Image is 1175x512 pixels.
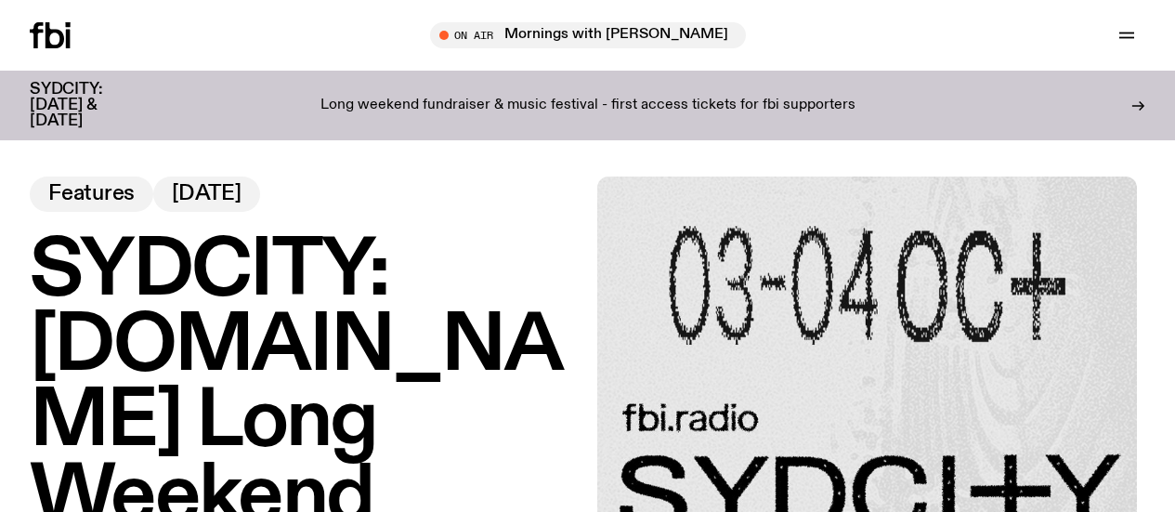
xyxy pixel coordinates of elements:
[172,184,242,204] span: [DATE]
[320,98,855,114] p: Long weekend fundraiser & music festival - first access tickets for fbi supporters
[430,22,746,48] button: On AirMornings with [PERSON_NAME] // INTERVIEW WITH [PERSON_NAME]
[30,82,149,129] h3: SYDCITY: [DATE] & [DATE]
[48,184,135,204] span: Features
